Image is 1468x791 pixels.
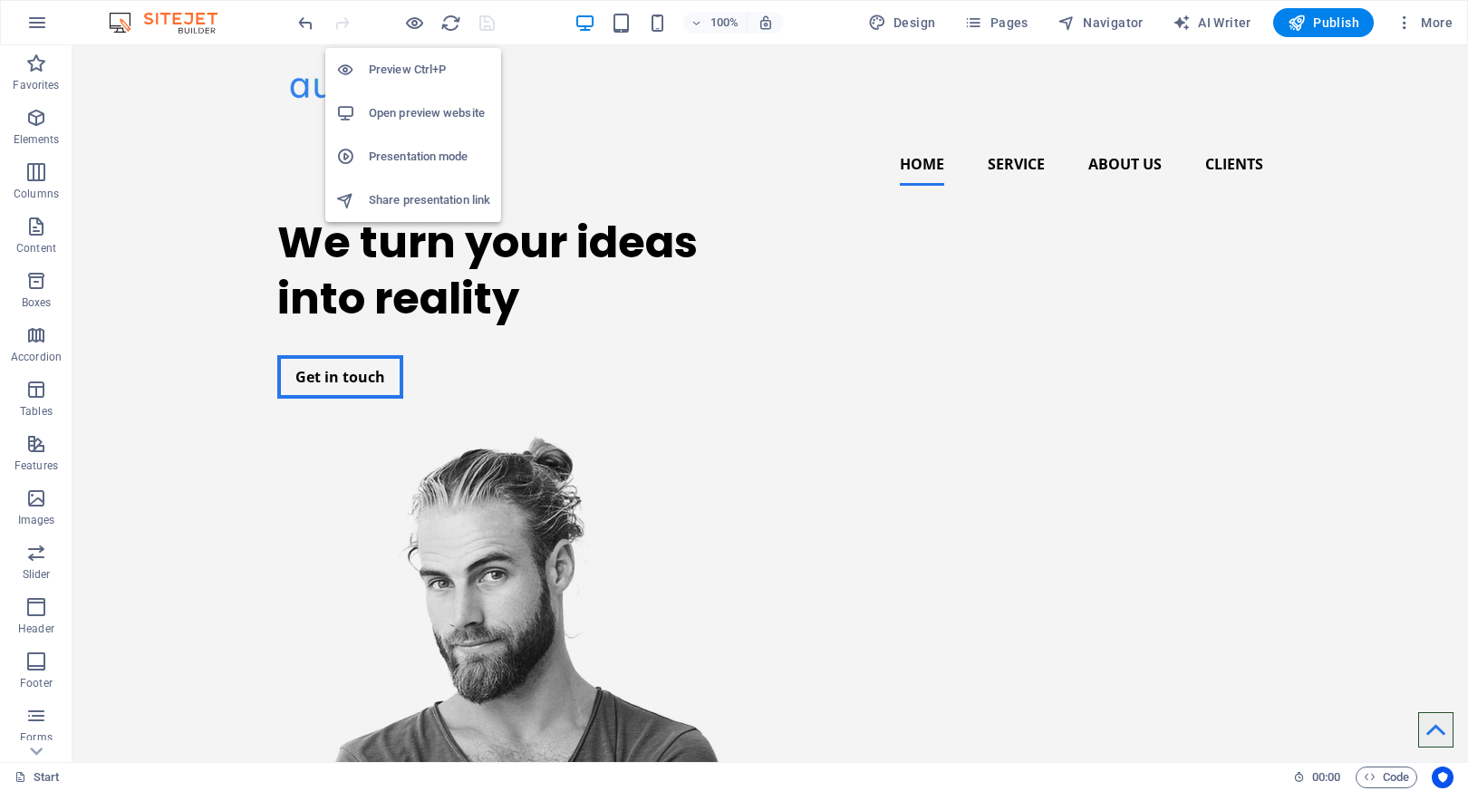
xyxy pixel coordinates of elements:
[14,132,60,147] p: Elements
[1293,767,1341,788] h6: Session time
[14,187,59,201] p: Columns
[13,78,59,92] p: Favorites
[868,14,936,32] span: Design
[14,767,60,788] a: Click to cancel selection. Double-click to open Pages
[369,59,490,81] h6: Preview Ctrl+P
[369,146,490,168] h6: Presentation mode
[18,622,54,636] p: Header
[758,14,774,31] i: On resize automatically adjust zoom level to fit chosen device.
[683,12,748,34] button: 100%
[710,12,739,34] h6: 100%
[16,241,56,256] p: Content
[1396,14,1453,32] span: More
[18,513,55,527] p: Images
[440,13,461,34] i: Reload page
[1432,767,1454,788] button: Usercentrics
[23,567,51,582] p: Slider
[1173,14,1251,32] span: AI Writer
[14,458,58,473] p: Features
[1058,14,1144,32] span: Navigator
[20,404,53,419] p: Tables
[439,12,461,34] button: reload
[957,8,1035,37] button: Pages
[1388,8,1460,37] button: More
[1312,767,1340,788] span: 00 00
[295,13,316,34] i: Undo: Define viewports on which this element should be visible. (Ctrl+Z)
[1050,8,1151,37] button: Navigator
[22,295,52,310] p: Boxes
[20,730,53,745] p: Forms
[1325,770,1328,784] span: :
[369,189,490,211] h6: Share presentation link
[1273,8,1374,37] button: Publish
[1288,14,1359,32] span: Publish
[861,8,943,37] button: Design
[1356,767,1417,788] button: Code
[964,14,1028,32] span: Pages
[295,12,316,34] button: undo
[369,102,490,124] h6: Open preview website
[20,676,53,690] p: Footer
[1364,767,1409,788] span: Code
[11,350,62,364] p: Accordion
[104,12,240,34] img: Editor Logo
[1165,8,1259,37] button: AI Writer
